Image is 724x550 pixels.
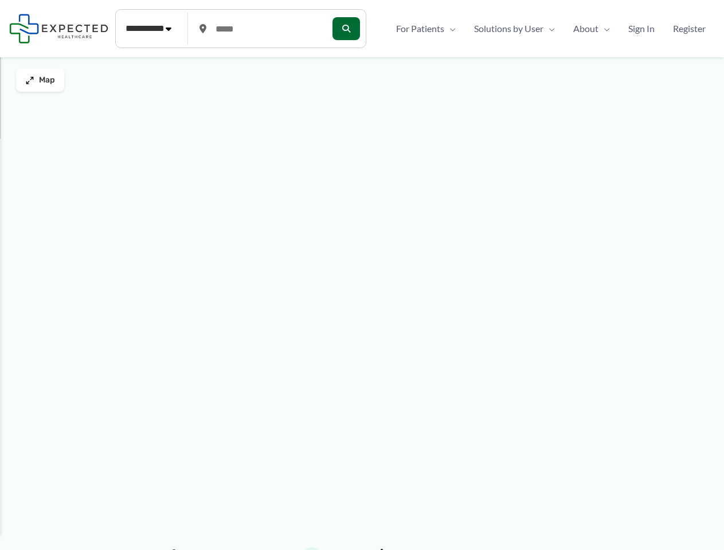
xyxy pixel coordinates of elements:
span: Register [673,20,706,37]
a: AboutMenu Toggle [564,20,619,37]
img: Maximize [25,76,34,85]
span: Map [39,76,55,85]
span: Menu Toggle [543,20,555,37]
button: Map [16,69,64,92]
span: Solutions by User [474,20,543,37]
a: For PatientsMenu Toggle [387,20,465,37]
span: Menu Toggle [444,20,456,37]
span: Menu Toggle [598,20,610,37]
a: Solutions by UserMenu Toggle [465,20,564,37]
span: About [573,20,598,37]
a: Sign In [619,20,664,37]
span: For Patients [396,20,444,37]
a: Register [664,20,715,37]
img: Expected Healthcare Logo - side, dark font, small [9,14,108,43]
span: Sign In [628,20,655,37]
